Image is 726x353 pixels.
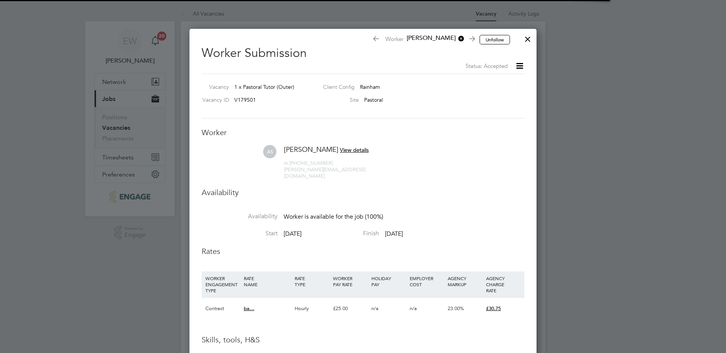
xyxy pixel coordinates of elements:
label: Availability [202,213,278,221]
h2: Worker Submission [202,39,524,71]
span: m: [284,160,290,166]
div: WORKER PAY RATE [331,271,369,291]
span: [DATE] [385,230,403,238]
label: Client Config [317,84,355,90]
label: Start [202,230,278,238]
label: Site [317,96,359,103]
span: Pastoral [364,96,383,103]
h3: Rates [202,246,524,256]
span: £30.75 [486,305,501,312]
span: [PERSON_NAME][EMAIL_ADDRESS][DOMAIN_NAME] [284,166,365,179]
span: Rainham [360,84,380,90]
h3: Skills, tools, H&S [202,335,524,345]
span: Status: Accepted [466,62,508,69]
div: RATE TYPE [293,271,331,291]
div: Contract [204,298,242,320]
div: WORKER ENGAGEMENT TYPE [204,271,242,297]
div: £25.00 [331,298,369,320]
div: AGENCY MARKUP [446,271,484,291]
div: Hourly [293,298,331,320]
span: V179501 [234,96,256,103]
span: 1 x Pastoral Tutor (Outer) [234,84,294,90]
div: RATE NAME [242,271,293,291]
label: Finish [303,230,379,238]
span: n/a [410,305,417,312]
button: Unfollow [480,35,510,45]
span: [PERSON_NAME] [284,145,338,154]
span: [DATE] [284,230,301,238]
span: [PERSON_NAME] [404,34,464,43]
span: Worker [372,34,474,45]
h3: Worker [202,128,524,137]
label: Vacancy [199,84,229,90]
span: ba… [244,305,254,312]
h3: Availability [202,188,524,197]
span: Worker is available for the job (100%) [284,213,383,221]
span: View details [340,147,369,153]
label: Vacancy ID [199,96,229,103]
span: 23.00% [448,305,464,312]
span: n/a [371,305,379,312]
div: EMPLOYER COST [408,271,446,291]
div: HOLIDAY PAY [369,271,408,291]
span: [PHONE_NUMBER] [284,160,333,166]
span: AS [263,145,276,158]
div: AGENCY CHARGE RATE [484,271,522,297]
